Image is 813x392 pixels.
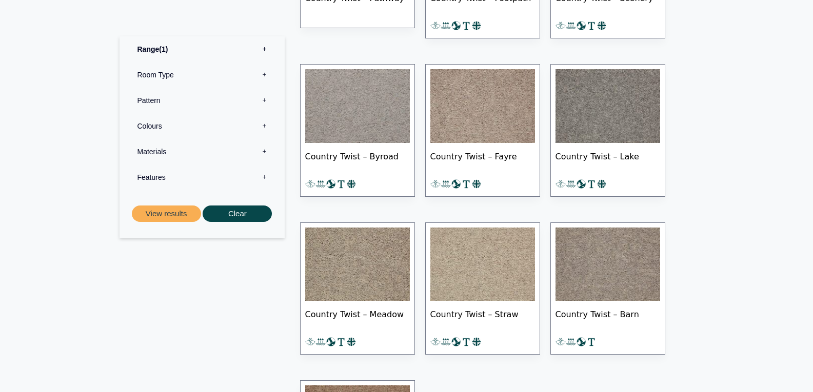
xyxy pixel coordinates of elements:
[305,228,410,301] img: Country Twist - Meadow
[556,228,660,301] img: Country Twist - Barn
[430,301,535,337] span: Country Twist – Straw
[127,61,277,87] label: Room Type
[550,64,665,197] a: Country Twist – Lake
[159,45,168,53] span: 1
[203,205,272,222] button: Clear
[127,113,277,138] label: Colours
[305,301,410,337] span: Country Twist – Meadow
[556,143,660,179] span: Country Twist – Lake
[127,164,277,190] label: Features
[300,64,415,197] a: Country Twist – Byroad
[430,228,535,301] img: Country Twist - Straw
[305,143,410,179] span: Country Twist – Byroad
[127,138,277,164] label: Materials
[425,64,540,197] a: Country Twist – Fayre
[556,301,660,337] span: Country Twist – Barn
[127,36,277,61] label: Range
[425,222,540,355] a: Country Twist – Straw
[430,143,535,179] span: Country Twist – Fayre
[132,205,201,222] button: View results
[550,222,665,355] a: Country Twist – Barn
[127,87,277,113] label: Pattern
[300,222,415,355] a: Country Twist – Meadow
